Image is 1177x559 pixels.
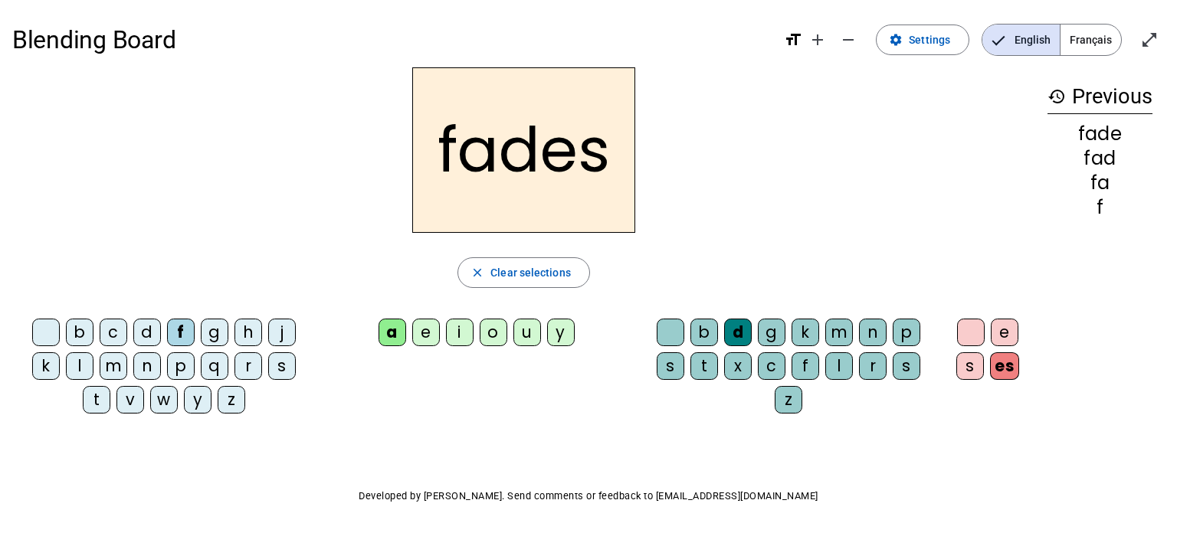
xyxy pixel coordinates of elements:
[12,487,1165,505] p: Developed by [PERSON_NAME]. Send comments or feedback to [EMAIL_ADDRESS][DOMAIN_NAME]
[982,25,1060,55] span: English
[133,319,161,346] div: d
[100,352,127,380] div: m
[758,352,785,380] div: c
[792,352,819,380] div: f
[859,352,887,380] div: r
[1134,25,1165,55] button: Enter full screen
[893,319,920,346] div: p
[833,25,864,55] button: Decrease font size
[32,352,60,380] div: k
[150,386,178,414] div: w
[412,67,635,233] h2: fades
[982,24,1122,56] mat-button-toggle-group: Language selection
[893,352,920,380] div: s
[490,263,571,282] span: Clear selections
[724,352,752,380] div: x
[12,15,772,64] h1: Blending Board
[909,31,950,49] span: Settings
[379,319,406,346] div: a
[457,257,590,288] button: Clear selections
[1061,25,1121,55] span: Français
[470,266,484,279] mat-icon: close
[234,319,262,346] div: h
[1047,80,1152,114] h3: Previous
[201,352,228,380] div: q
[724,319,752,346] div: d
[889,33,903,47] mat-icon: settings
[446,319,474,346] div: i
[792,319,819,346] div: k
[784,31,802,49] mat-icon: format_size
[66,352,93,380] div: l
[201,319,228,346] div: g
[808,31,827,49] mat-icon: add
[876,25,969,55] button: Settings
[802,25,833,55] button: Increase font size
[1047,174,1152,192] div: fa
[167,319,195,346] div: f
[547,319,575,346] div: y
[758,319,785,346] div: g
[100,319,127,346] div: c
[1047,198,1152,217] div: f
[133,352,161,380] div: n
[1047,87,1066,106] mat-icon: history
[825,319,853,346] div: m
[990,352,1019,380] div: es
[825,352,853,380] div: l
[1047,149,1152,168] div: fad
[956,352,984,380] div: s
[859,319,887,346] div: n
[268,352,296,380] div: s
[690,319,718,346] div: b
[218,386,245,414] div: z
[268,319,296,346] div: j
[234,352,262,380] div: r
[775,386,802,414] div: z
[991,319,1018,346] div: e
[412,319,440,346] div: e
[116,386,144,414] div: v
[690,352,718,380] div: t
[167,352,195,380] div: p
[1047,125,1152,143] div: fade
[66,319,93,346] div: b
[1140,31,1159,49] mat-icon: open_in_full
[839,31,857,49] mat-icon: remove
[83,386,110,414] div: t
[657,352,684,380] div: s
[184,386,211,414] div: y
[480,319,507,346] div: o
[513,319,541,346] div: u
